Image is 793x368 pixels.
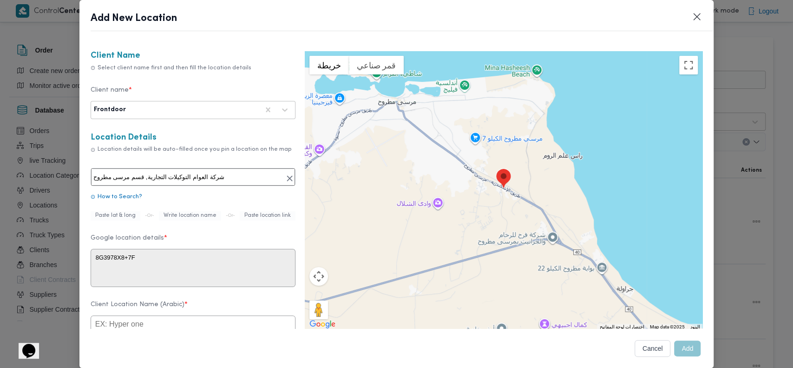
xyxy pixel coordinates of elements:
[690,324,700,329] a: البنود
[691,11,702,22] button: Closes this modal window
[91,234,295,249] label: Google location details
[91,11,725,31] header: Add New Location
[91,249,295,287] textarea: 8G3978X8+7F
[309,267,328,286] button: عناصر التحكّم بطريقة عرض الخريطة
[91,211,140,221] div: Paste lat & long
[91,87,295,101] label: Client name
[240,211,295,221] div: Paste location link
[91,51,295,61] h3: Client Name
[91,301,295,315] label: Client Location Name (Arabic)
[307,318,338,330] img: Google
[649,324,684,329] span: Map data ©2025
[674,341,701,356] button: Add
[91,133,295,143] h3: Location Details
[91,211,295,221] div: -Or- -Or-
[309,301,328,319] button: اسحب الدليل على الخريطة لفتح "التجوّل الافتراضي".
[91,315,295,333] input: EX: Hyper one
[91,194,295,201] div: How to Search?
[91,65,295,72] div: Select client name first and then fill the location details
[91,168,295,186] input: Search Here
[159,211,221,221] div: Write location name
[94,106,126,114] div: Frontdoor
[679,56,698,74] button: تبديل إلى العرض ملء الشاشة
[91,146,295,153] div: Location details will be auto-filled once you pin a location on the map
[307,318,338,330] a: ‏فتح هذه المنطقة في "خرائط Google" (يؤدي ذلك إلى فتح نافذة جديدة)
[9,331,39,359] iframe: chat widget
[635,340,671,357] button: Cancel
[599,324,644,330] button: اختصارات لوحة المفاتيح
[349,56,404,74] button: عرض صور القمر الصناعي
[309,56,349,74] button: عرض خريطة الشارع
